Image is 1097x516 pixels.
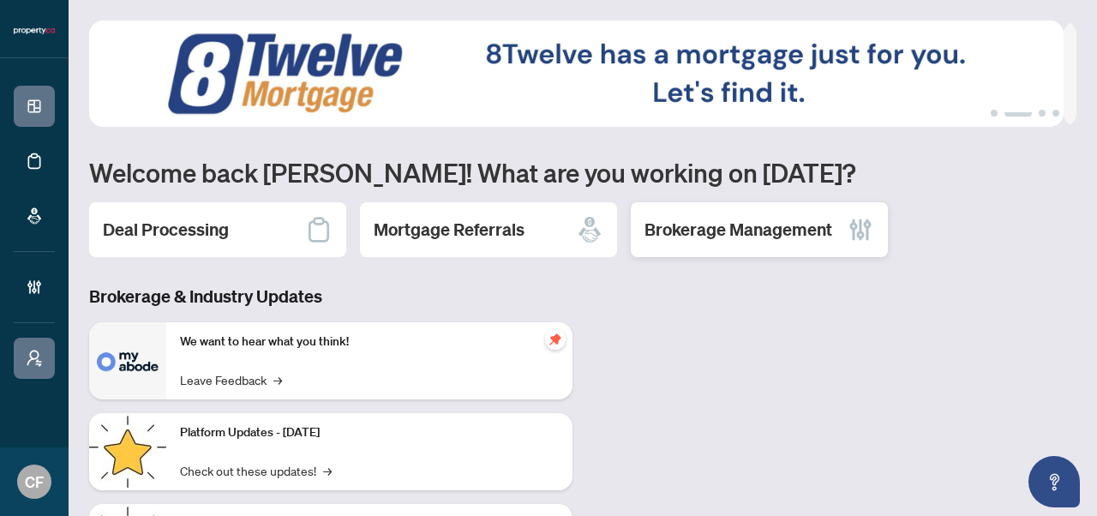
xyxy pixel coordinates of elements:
[89,156,1076,189] h1: Welcome back [PERSON_NAME]! What are you working on [DATE]?
[545,329,566,350] span: pushpin
[89,413,166,490] img: Platform Updates - July 21, 2025
[1028,456,1080,507] button: Open asap
[1052,110,1059,117] button: 4
[273,370,282,389] span: →
[180,423,559,442] p: Platform Updates - [DATE]
[103,218,229,242] h2: Deal Processing
[644,218,832,242] h2: Brokerage Management
[89,322,166,399] img: We want to hear what you think!
[1039,110,1046,117] button: 3
[89,21,1064,127] img: Slide 1
[180,461,332,480] a: Check out these updates!→
[14,26,55,36] img: logo
[26,350,43,367] span: user-switch
[991,110,998,117] button: 1
[89,285,572,309] h3: Brokerage & Industry Updates
[180,333,559,351] p: We want to hear what you think!
[25,470,44,494] span: CF
[323,461,332,480] span: →
[374,218,525,242] h2: Mortgage Referrals
[1004,110,1032,117] button: 2
[180,370,282,389] a: Leave Feedback→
